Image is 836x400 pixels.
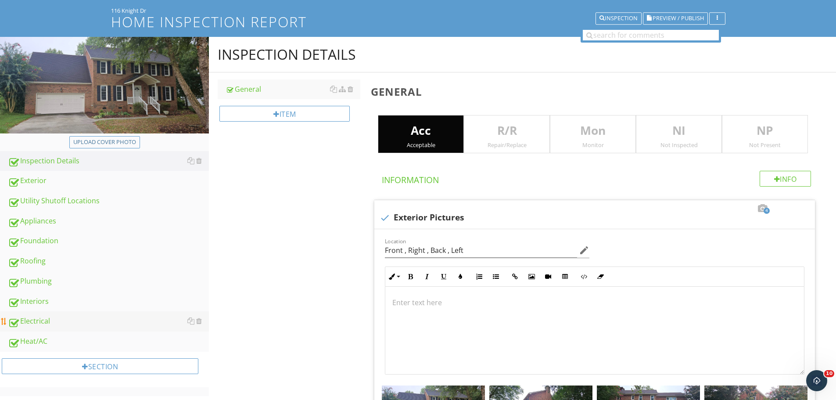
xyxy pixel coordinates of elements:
[550,141,635,148] div: Monitor
[8,235,209,247] div: Foundation
[402,268,419,285] button: Bold (Ctrl+B)
[653,16,704,22] span: Preview / Publish
[722,141,807,148] div: Not Present
[8,296,209,307] div: Interiors
[575,268,592,285] button: Code View
[550,122,635,140] p: Mon
[643,12,708,25] button: Preview / Publish
[69,136,140,148] button: Upload cover photo
[464,141,549,148] div: Repair/Replace
[488,268,504,285] button: Unordered List
[599,15,638,22] div: Inspection
[583,30,719,40] input: search for comments
[523,268,540,285] button: Insert Image (Ctrl+P)
[540,268,556,285] button: Insert Video
[111,14,725,29] h1: Home Inspection Report
[8,276,209,287] div: Plumbing
[8,195,209,207] div: Utility Shutoff Locations
[419,268,435,285] button: Italic (Ctrl+I)
[435,268,452,285] button: Underline (Ctrl+U)
[8,336,209,347] div: Heat/AC
[371,86,822,97] h3: General
[806,370,827,391] iframe: Intercom live chat
[722,122,807,140] p: NP
[824,370,834,377] span: 10
[596,14,642,22] a: Inspection
[556,268,573,285] button: Insert Table
[764,208,770,214] span: 4
[464,122,549,140] p: R/R
[378,141,463,148] div: Acceptable
[8,155,209,167] div: Inspection Details
[471,268,488,285] button: Ordered List
[8,216,209,227] div: Appliances
[385,243,577,258] input: Location
[226,84,360,94] div: General
[592,268,609,285] button: Clear Formatting
[506,268,523,285] button: Insert Link (Ctrl+K)
[385,268,402,285] button: Inline Style
[8,316,209,327] div: Electrical
[643,14,708,22] a: Preview / Publish
[219,106,350,122] div: Item
[452,268,469,285] button: Colors
[218,46,356,63] div: Inspection Details
[111,7,725,14] div: 116 Knight Dr
[73,138,136,147] div: Upload cover photo
[378,122,463,140] p: Acc
[8,256,209,267] div: Roofing
[596,12,642,25] button: Inspection
[2,358,198,374] div: Section
[579,245,589,256] i: edit
[760,171,811,187] div: Info
[636,141,721,148] div: Not Inspected
[636,122,721,140] p: NI
[382,171,811,186] h4: Information
[8,175,209,187] div: Exterior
